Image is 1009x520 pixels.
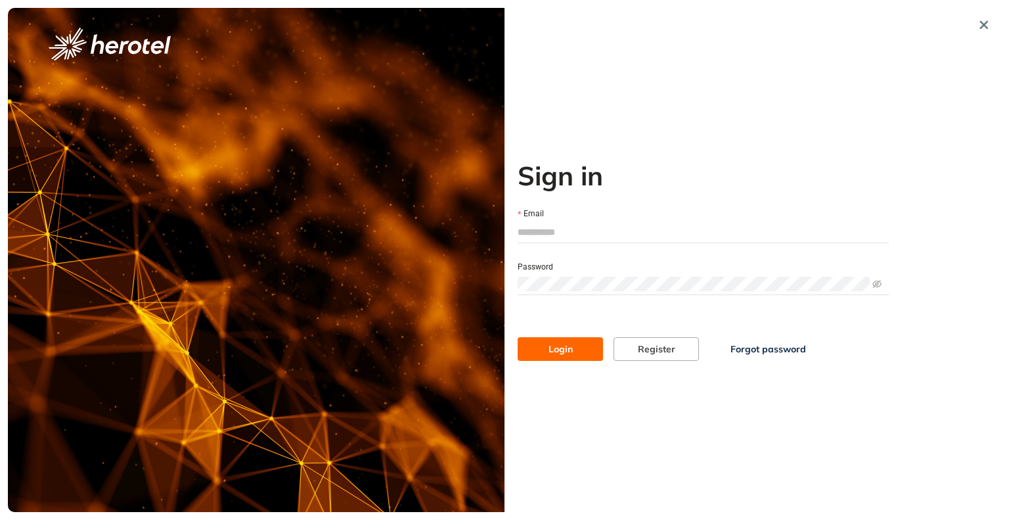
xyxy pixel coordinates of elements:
[518,160,889,191] h2: Sign in
[872,279,882,289] span: eye-invisible
[614,337,699,361] button: Register
[518,261,553,273] label: Password
[518,222,889,242] input: Email
[638,342,675,356] span: Register
[49,28,171,60] img: logo
[549,342,573,356] span: Login
[518,337,603,361] button: Login
[518,208,544,220] label: Email
[8,8,504,512] img: cover image
[709,337,827,361] button: Forgot password
[28,28,192,60] button: logo
[730,342,806,356] span: Forgot password
[518,277,870,291] input: Password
